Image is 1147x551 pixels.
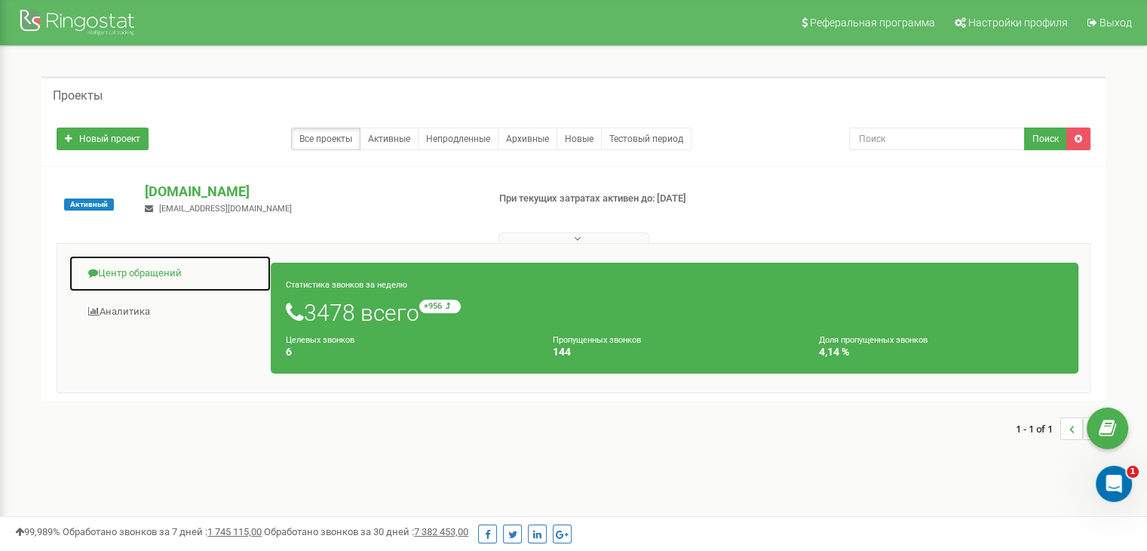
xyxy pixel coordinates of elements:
h5: Проекты [53,89,103,103]
span: 1 [1127,466,1139,478]
small: Доля пропущенных звонков [819,335,928,345]
small: Пропущенных звонков [553,335,641,345]
a: Новые [557,128,602,150]
h4: 4,14 % [819,346,1063,358]
a: Тестовый период [601,128,692,150]
span: 1 - 1 of 1 [1016,417,1060,440]
iframe: Intercom live chat [1096,466,1132,502]
span: Активный [64,199,114,211]
h1: 3478 всего [286,300,1063,325]
small: +956 [419,300,461,313]
h4: 144 [553,346,797,358]
h4: 6 [286,346,530,358]
a: Все проекты [291,128,360,150]
span: Выход [1099,17,1132,29]
a: Центр обращений [69,255,271,292]
span: 99,989% [15,526,60,537]
span: Настройки профиля [968,17,1068,29]
p: [DOMAIN_NAME] [145,182,474,202]
a: Новый проект [57,128,149,150]
u: 7 382 453,00 [414,526,468,537]
span: Обработано звонков за 30 дней : [264,526,468,537]
a: Активные [360,128,419,150]
a: Аналитика [69,294,271,331]
a: Архивные [498,128,557,150]
button: Поиск [1024,128,1067,150]
input: Поиск [849,128,1025,150]
small: Статистика звонков за неделю [286,280,407,290]
small: Целевых звонков [286,335,354,345]
span: Обработано звонков за 7 дней : [63,526,262,537]
a: Непродленные [418,128,498,150]
u: 1 745 115,00 [207,526,262,537]
span: Реферальная программа [810,17,935,29]
span: [EMAIL_ADDRESS][DOMAIN_NAME] [159,204,292,214]
nav: ... [1016,402,1106,455]
p: При текущих затратах активен до: [DATE] [499,192,741,206]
